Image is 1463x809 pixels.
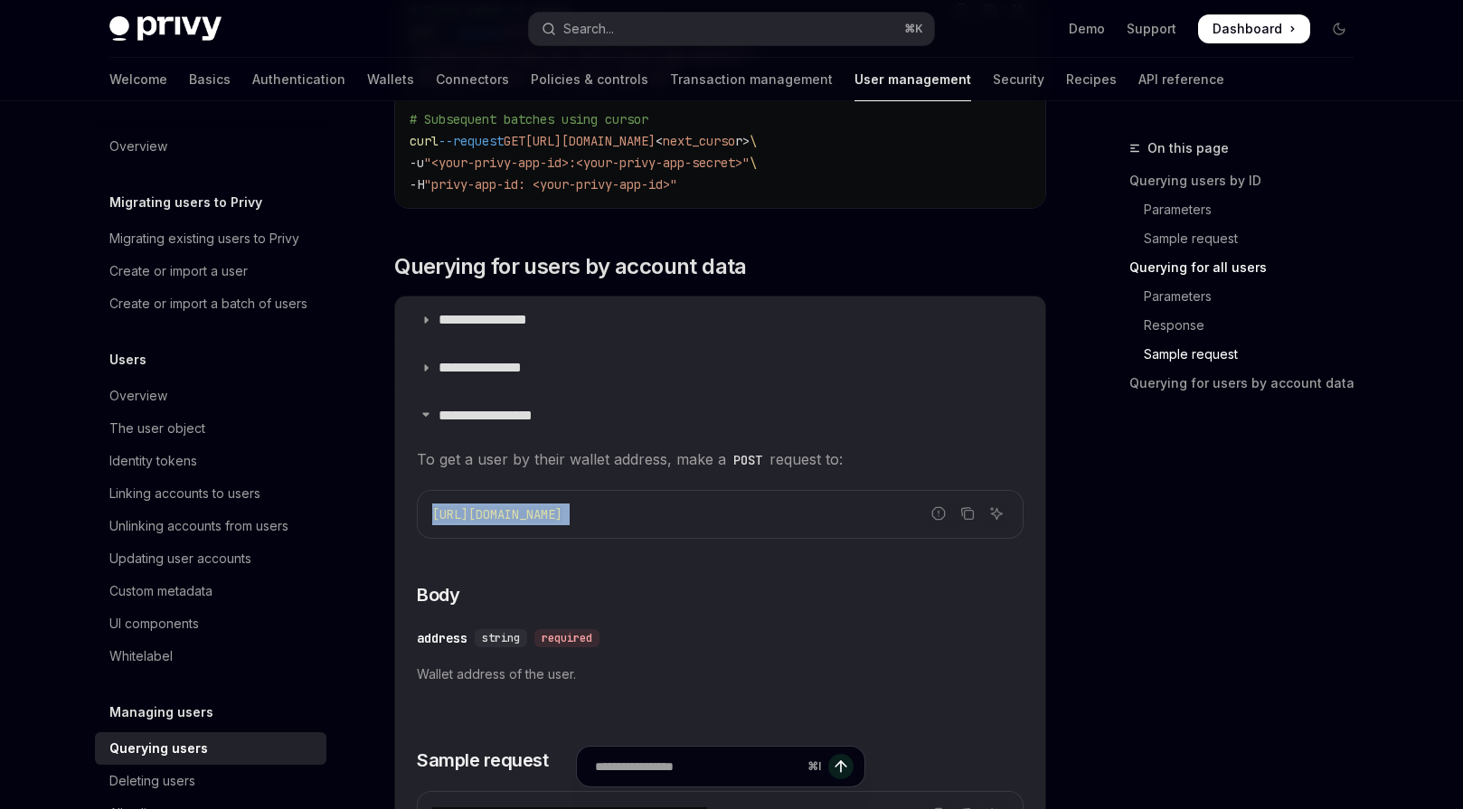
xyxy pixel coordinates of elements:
[663,133,735,149] span: next_curso
[656,133,663,149] span: <
[109,770,195,792] div: Deleting users
[109,548,251,569] div: Updating user accounts
[109,293,307,315] div: Create or import a batch of users
[1129,282,1368,311] a: Parameters
[109,349,146,371] h5: Users
[95,445,326,477] a: Identity tokens
[726,450,769,470] code: POST
[417,629,467,647] div: address
[109,418,205,439] div: The user object
[410,133,439,149] span: curl
[95,477,326,510] a: Linking accounts to users
[109,228,299,249] div: Migrating existing users to Privy
[1129,311,1368,340] a: Response
[1129,340,1368,369] a: Sample request
[109,515,288,537] div: Unlinking accounts from users
[424,155,750,171] span: "<your-privy-app-id>:<your-privy-app-secret>"
[394,252,747,281] span: Querying for users by account data
[1138,58,1224,101] a: API reference
[828,754,854,779] button: Send message
[109,58,167,101] a: Welcome
[189,58,231,101] a: Basics
[410,176,424,193] span: -H
[750,133,757,149] span: \
[417,663,1024,685] span: Wallet address of the user.
[109,645,173,667] div: Whitelabel
[525,133,656,149] span: [URL][DOMAIN_NAME]
[670,58,833,101] a: Transaction management
[109,450,197,472] div: Identity tokens
[439,133,504,149] span: --request
[95,130,326,163] a: Overview
[1129,369,1368,398] a: Querying for users by account data
[595,747,800,786] input: Ask a question...
[95,542,326,575] a: Updating user accounts
[367,58,414,101] a: Wallets
[252,58,345,101] a: Authentication
[95,510,326,542] a: Unlinking accounts from users
[95,765,326,797] a: Deleting users
[1129,224,1368,253] a: Sample request
[956,502,979,525] button: Copy the contents from the code block
[417,447,1024,472] span: To get a user by their wallet address, make a request to:
[742,133,750,149] span: >
[531,58,648,101] a: Policies & controls
[417,582,459,607] span: Body
[410,155,424,171] span: -u
[109,613,199,635] div: UI components
[927,502,950,525] button: Report incorrect code
[109,701,213,723] h5: Managing users
[563,18,614,40] div: Search...
[95,222,326,255] a: Migrating existing users to Privy
[436,58,509,101] a: Connectors
[95,255,326,287] a: Create or import a user
[1127,20,1176,38] a: Support
[1069,20,1105,38] a: Demo
[109,260,248,282] div: Create or import a user
[1147,137,1229,159] span: On this page
[1129,166,1368,195] a: Querying users by ID
[735,133,742,149] span: r
[1213,20,1282,38] span: Dashboard
[529,13,934,45] button: Open search
[109,136,167,157] div: Overview
[95,607,326,640] a: UI components
[410,111,648,127] span: # Subsequent batches using cursor
[424,176,677,193] span: "privy-app-id: <your-privy-app-id>"
[109,16,222,42] img: dark logo
[534,629,599,647] div: required
[109,483,260,504] div: Linking accounts to users
[750,155,757,171] span: \
[1198,14,1310,43] a: Dashboard
[109,738,208,759] div: Querying users
[109,580,212,602] div: Custom metadata
[985,502,1008,525] button: Ask AI
[1325,14,1354,43] button: Toggle dark mode
[482,631,520,645] span: string
[1129,253,1368,282] a: Querying for all users
[95,412,326,445] a: The user object
[95,732,326,765] a: Querying users
[993,58,1044,101] a: Security
[904,22,923,36] span: ⌘ K
[95,287,326,320] a: Create or import a batch of users
[109,385,167,407] div: Overview
[95,380,326,412] a: Overview
[854,58,971,101] a: User management
[109,192,262,213] h5: Migrating users to Privy
[504,133,525,149] span: GET
[95,575,326,607] a: Custom metadata
[95,640,326,673] a: Whitelabel
[1066,58,1117,101] a: Recipes
[1129,195,1368,224] a: Parameters
[432,506,562,522] span: [URL][DOMAIN_NAME]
